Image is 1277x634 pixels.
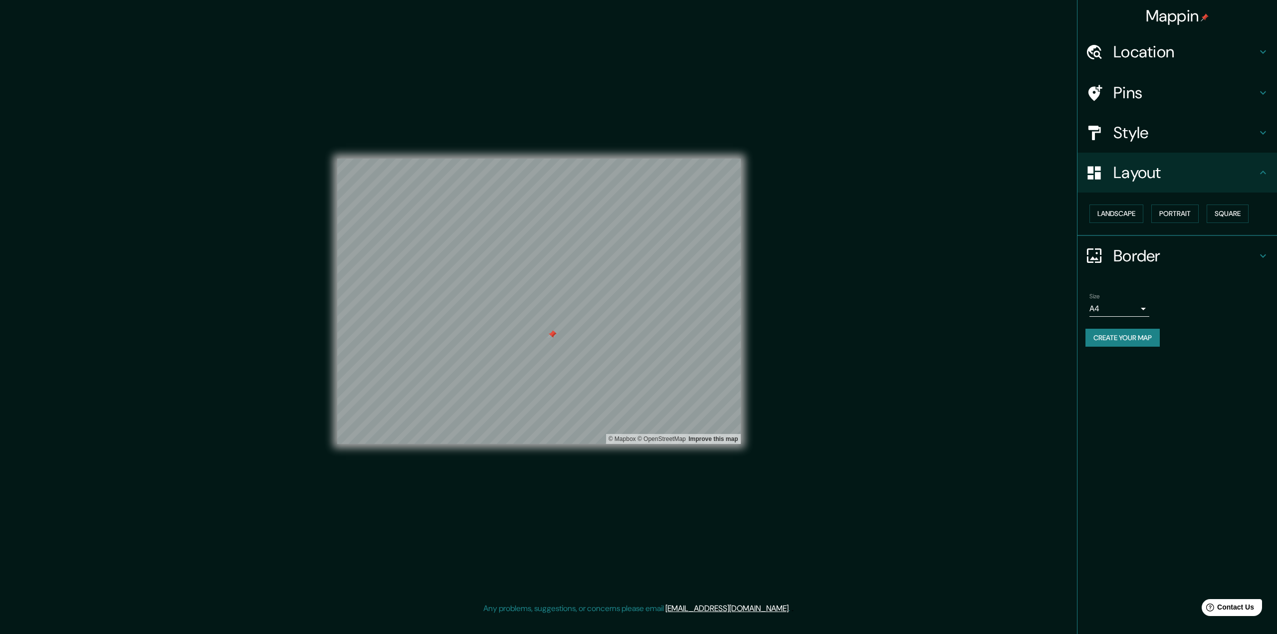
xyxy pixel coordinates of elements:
a: Mapbox [609,435,636,442]
h4: Location [1113,42,1257,62]
a: Map feedback [688,435,738,442]
h4: Layout [1113,163,1257,183]
div: Layout [1077,153,1277,193]
div: Location [1077,32,1277,72]
p: Any problems, suggestions, or concerns please email . [483,603,790,615]
h4: Pins [1113,83,1257,103]
a: [EMAIL_ADDRESS][DOMAIN_NAME] [665,603,789,614]
div: Style [1077,113,1277,153]
iframe: Help widget launcher [1188,595,1266,623]
button: Square [1207,205,1249,223]
button: Landscape [1089,205,1143,223]
img: pin-icon.png [1201,13,1209,21]
div: A4 [1089,301,1149,317]
label: Size [1089,292,1100,300]
h4: Style [1113,123,1257,143]
h4: Mappin [1146,6,1209,26]
h4: Border [1113,246,1257,266]
div: . [790,603,792,615]
div: . [792,603,794,615]
button: Create your map [1085,329,1160,347]
div: Border [1077,236,1277,276]
button: Portrait [1151,205,1199,223]
a: OpenStreetMap [638,435,686,442]
canvas: Map [337,159,741,444]
div: Pins [1077,73,1277,113]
